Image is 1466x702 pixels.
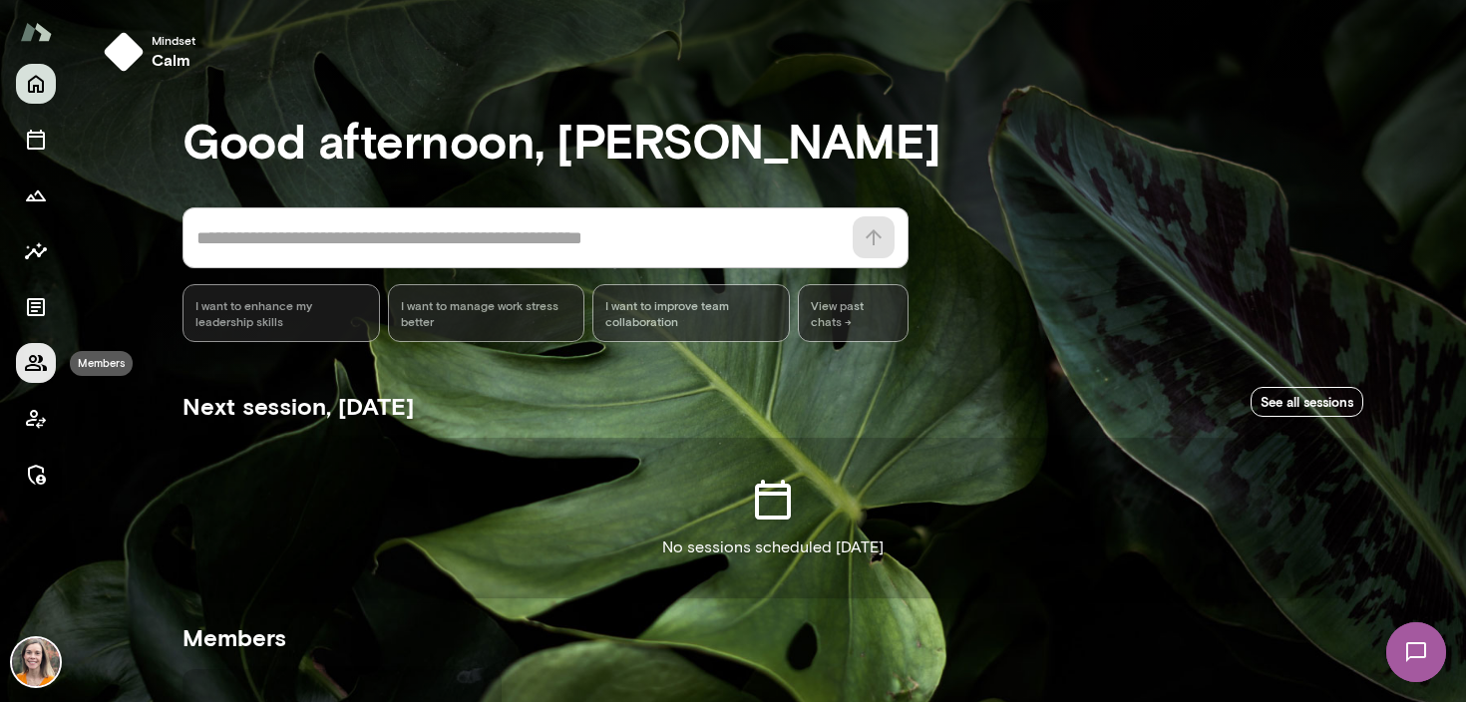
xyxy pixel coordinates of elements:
[152,32,195,48] span: Mindset
[20,13,52,51] img: Mento
[388,284,585,342] div: I want to manage work stress better
[16,287,56,327] button: Documents
[183,112,1363,168] h3: Good afternoon, [PERSON_NAME]
[662,535,884,559] p: No sessions scheduled [DATE]
[1251,387,1363,418] a: See all sessions
[195,297,367,329] span: I want to enhance my leadership skills
[70,351,133,376] div: Members
[183,390,414,422] h5: Next session, [DATE]
[16,343,56,383] button: Members
[152,48,195,72] h6: calm
[104,32,144,72] img: mindset
[12,638,60,686] img: Carrie Kelly
[16,175,56,215] button: Growth Plan
[401,297,572,329] span: I want to manage work stress better
[183,621,1363,653] h5: Members
[16,64,56,104] button: Home
[16,120,56,160] button: Sessions
[96,24,211,80] button: Mindsetcalm
[183,284,380,342] div: I want to enhance my leadership skills
[16,399,56,439] button: Client app
[605,297,777,329] span: I want to improve team collaboration
[798,284,909,342] span: View past chats ->
[592,284,790,342] div: I want to improve team collaboration
[16,231,56,271] button: Insights
[16,455,56,495] button: Manage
